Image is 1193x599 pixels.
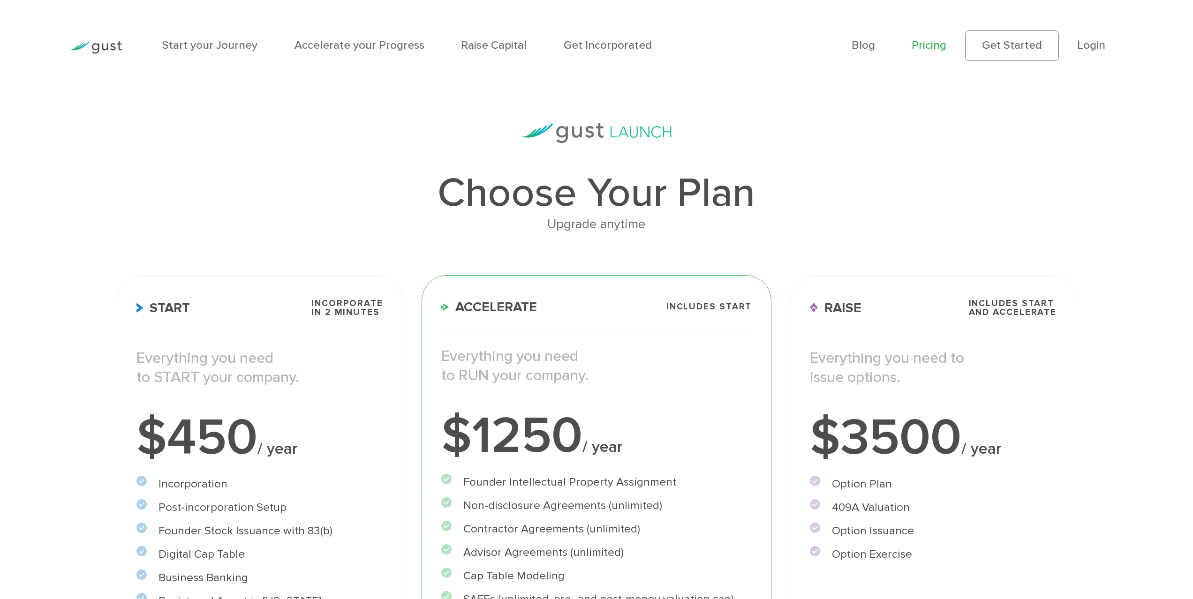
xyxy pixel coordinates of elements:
span: Includes START and ACCELERATE [969,299,1057,317]
li: Business Banking [136,569,383,587]
li: Option Exercise [810,546,1057,563]
li: Founder Intellectual Property Assignment [441,474,752,491]
a: Pricing [912,38,946,52]
a: Start your Journey [162,38,257,52]
img: Raise Icon [810,303,818,313]
li: Digital Cap Table [136,546,383,563]
li: Contractor Agreements (unlimited) [441,521,752,538]
span: / year [961,439,1002,458]
span: / year [257,439,298,458]
span: / year [582,437,623,456]
div: $3500 [810,412,1057,463]
span: Start [136,301,190,314]
p: Everything you need to START your company. [136,349,383,387]
li: Incorporation [136,476,383,493]
span: Includes START [666,302,752,311]
a: Get Incorporated [564,38,652,52]
li: Advisor Agreements (unlimited) [441,544,752,562]
li: Non-disclosure Agreements (unlimited) [441,497,752,515]
img: gust-launch-logos.svg [521,123,672,143]
a: Get Started [965,30,1059,60]
li: Option Plan [810,476,1057,493]
li: Post-incorporation Setup [136,499,383,517]
li: Option Issuance [810,523,1057,540]
p: Everything you need to RUN your company. [441,347,752,385]
div: $1250 [441,411,752,461]
div: Upgrade anytime [117,214,1076,235]
a: Login [1077,38,1105,52]
p: Everything you need to issue options. [810,349,1057,387]
li: 409A Valuation [810,499,1057,517]
span: Accelerate [441,300,537,314]
li: Cap Table Modeling [441,568,752,585]
li: Founder Stock Issuance with 83(b) [136,523,383,540]
img: Start Icon X2 [136,303,143,313]
a: Accelerate your Progress [294,38,424,52]
img: Gust Logo [69,41,122,54]
h1: Choose Your Plan [117,173,1076,214]
div: $450 [136,412,383,463]
img: Accelerate Icon [441,303,449,311]
a: Raise Capital [461,38,527,52]
span: Incorporate in 2 Minutes [311,299,383,317]
span: Raise [810,301,861,314]
a: Blog [852,38,875,52]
